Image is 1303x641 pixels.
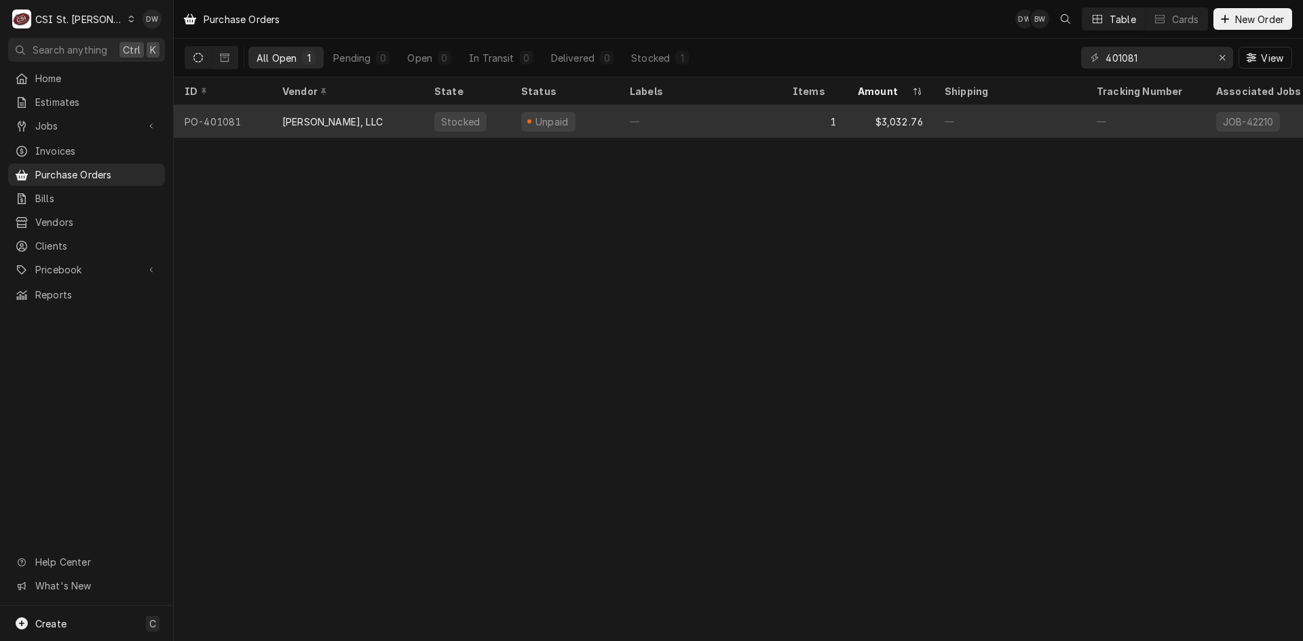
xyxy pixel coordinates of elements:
[379,51,387,65] div: 0
[143,9,162,28] div: DW
[8,163,165,186] a: Purchase Orders
[1213,8,1292,30] button: New Order
[678,51,686,65] div: 1
[603,51,611,65] div: 0
[1258,51,1286,65] span: View
[1232,12,1287,26] span: New Order
[8,211,165,233] a: Vendors
[8,551,165,573] a: Go to Help Center
[1055,8,1076,30] button: Open search
[174,105,271,138] div: PO-401081
[8,258,165,281] a: Go to Pricebook
[8,115,165,137] a: Go to Jobs
[35,239,158,253] span: Clients
[12,9,31,28] div: CSI St. Louis's Avatar
[1015,9,1034,28] div: Dyane Weber's Avatar
[1030,9,1049,28] div: BW
[33,43,107,57] span: Search anything
[934,105,1086,138] div: —
[35,579,157,593] span: What's New
[35,288,158,302] span: Reports
[8,38,165,62] button: Search anythingCtrlK
[440,51,449,65] div: 0
[12,9,31,28] div: C
[469,51,514,65] div: In Transit
[533,115,570,129] div: Unpaid
[8,67,165,90] a: Home
[631,51,670,65] div: Stocked
[8,91,165,113] a: Estimates
[847,105,934,138] div: $3,032.76
[8,235,165,257] a: Clients
[8,284,165,306] a: Reports
[523,51,531,65] div: 0
[35,12,124,26] div: CSI St. [PERSON_NAME]
[1015,9,1034,28] div: DW
[407,51,432,65] div: Open
[35,71,158,85] span: Home
[143,9,162,28] div: Dyane Weber's Avatar
[521,84,605,98] div: Status
[150,43,156,57] span: K
[35,95,158,109] span: Estimates
[35,555,157,569] span: Help Center
[8,187,165,210] a: Bills
[282,115,383,129] div: [PERSON_NAME], LLC
[35,144,158,158] span: Invoices
[1172,12,1199,26] div: Cards
[123,43,140,57] span: Ctrl
[35,618,67,629] span: Create
[793,84,833,98] div: Items
[1106,47,1207,69] input: Keyword search
[1110,12,1136,26] div: Table
[35,168,158,182] span: Purchase Orders
[945,84,1075,98] div: Shipping
[630,84,771,98] div: Labels
[1030,9,1049,28] div: Brad Wicks's Avatar
[35,263,138,277] span: Pricebook
[35,191,158,206] span: Bills
[149,617,156,631] span: C
[305,51,313,65] div: 1
[257,51,297,65] div: All Open
[35,215,158,229] span: Vendors
[282,84,410,98] div: Vendor
[551,51,594,65] div: Delivered
[8,140,165,162] a: Invoices
[1211,47,1233,69] button: Erase input
[440,115,481,129] div: Stocked
[619,105,782,138] div: —
[1239,47,1292,69] button: View
[1222,115,1274,129] div: JOB-42210
[1097,84,1194,98] div: Tracking Number
[1086,105,1205,138] div: —
[858,84,909,98] div: Amount
[434,84,499,98] div: State
[333,51,371,65] div: Pending
[8,575,165,597] a: Go to What's New
[35,119,138,133] span: Jobs
[782,105,847,138] div: 1
[185,84,258,98] div: ID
